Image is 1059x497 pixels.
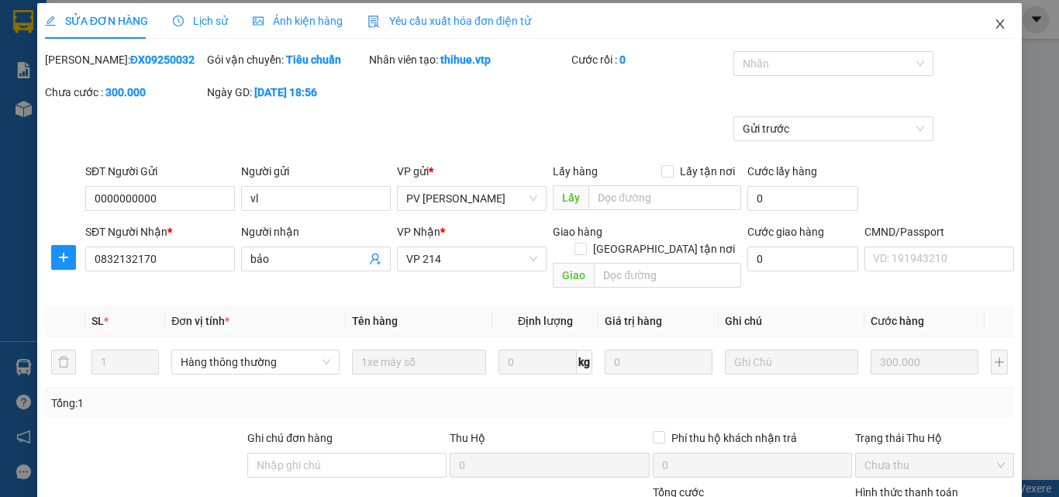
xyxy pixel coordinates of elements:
[397,163,547,180] div: VP gửi
[173,15,228,27] span: Lịch sử
[553,263,594,288] span: Giao
[725,350,859,374] input: Ghi Chú
[130,53,195,66] b: ĐX09250032
[747,186,858,211] input: Cước lấy hàng
[254,86,317,98] b: [DATE] 18:56
[352,315,398,327] span: Tên hàng
[171,315,229,327] span: Đơn vị tính
[173,16,184,26] span: clock-circle
[352,350,486,374] input: VD: Bàn, Ghế
[978,3,1022,47] button: Close
[747,247,858,271] input: Cước giao hàng
[594,263,741,288] input: Dọc đường
[369,51,568,68] div: Nhân viên tạo:
[367,16,380,28] img: icon
[52,251,75,264] span: plus
[85,163,235,180] div: SĐT Người Gửi
[397,226,440,238] span: VP Nhận
[406,187,537,210] span: PV Đức Xuyên
[85,223,235,240] div: SĐT Người Nhận
[553,185,588,210] span: Lấy
[991,350,1009,374] button: plus
[855,430,1014,447] div: Trạng thái Thu Hộ
[577,350,592,374] span: kg
[747,165,817,178] label: Cước lấy hàng
[367,15,531,27] span: Yêu cầu xuất hóa đơn điện tử
[105,86,146,98] b: 300.000
[871,315,924,327] span: Cước hàng
[450,432,485,444] span: Thu Hộ
[571,51,730,68] div: Cước rồi :
[253,15,343,27] span: Ảnh kiện hàng
[864,223,1014,240] div: CMND/Passport
[207,84,366,101] div: Ngày GD:
[247,453,447,478] input: Ghi chú đơn hàng
[253,16,264,26] span: picture
[994,18,1006,30] span: close
[587,240,741,257] span: [GEOGRAPHIC_DATA] tận nơi
[553,226,602,238] span: Giao hàng
[553,165,598,178] span: Lấy hàng
[45,16,56,26] span: edit
[605,315,662,327] span: Giá trị hàng
[440,53,491,66] b: thihue.vtp
[181,350,330,374] span: Hàng thông thường
[51,395,410,412] div: Tổng: 1
[864,454,1005,477] span: Chưa thu
[588,185,741,210] input: Dọc đường
[45,51,204,68] div: [PERSON_NAME]:
[674,163,741,180] span: Lấy tận nơi
[369,253,381,265] span: user-add
[871,350,978,374] input: 0
[91,315,104,327] span: SL
[51,245,76,270] button: plus
[286,53,341,66] b: Tiêu chuẩn
[605,350,712,374] input: 0
[406,247,537,271] span: VP 214
[665,430,803,447] span: Phí thu hộ khách nhận trả
[719,306,865,337] th: Ghi chú
[241,163,391,180] div: Người gửi
[619,53,626,66] b: 0
[51,350,76,374] button: delete
[247,432,333,444] label: Ghi chú đơn hàng
[518,315,573,327] span: Định lượng
[241,223,391,240] div: Người nhận
[207,51,366,68] div: Gói vận chuyển:
[45,84,204,101] div: Chưa cước :
[743,117,923,140] span: Gửi trước
[747,226,824,238] label: Cước giao hàng
[45,15,148,27] span: SỬA ĐƠN HÀNG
